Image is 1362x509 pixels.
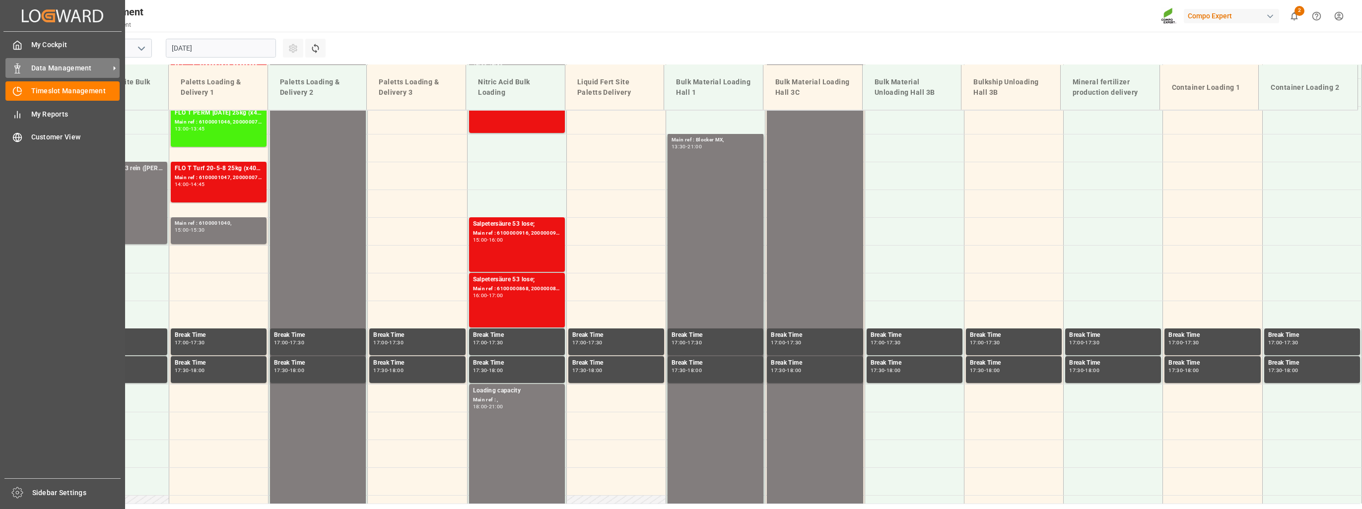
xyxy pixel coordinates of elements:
[175,164,263,174] div: FLO T Turf 20-5-8 25kg (x40) INT;FLO T PERM [DATE] 25kg (x40) INT;RFU KR IBDU 15-5-8 20kg (x50) FR;
[288,340,290,345] div: -
[771,340,785,345] div: 17:00
[672,330,759,340] div: Break Time
[572,358,660,368] div: Break Time
[1184,6,1283,25] button: Compo Expert
[886,340,901,345] div: 17:30
[1069,340,1084,345] div: 17:00
[572,340,587,345] div: 17:00
[177,73,260,102] div: Paletts Loading & Delivery 1
[687,144,702,149] div: 21:00
[970,330,1058,340] div: Break Time
[1085,340,1099,345] div: 17:30
[1268,330,1356,340] div: Break Time
[771,368,785,373] div: 17:30
[487,293,488,298] div: -
[686,144,687,149] div: -
[672,368,686,373] div: 17:30
[871,368,885,373] div: 17:30
[5,81,120,101] a: Timeslot Management
[1183,340,1184,345] div: -
[984,340,986,345] div: -
[1268,368,1283,373] div: 17:30
[672,144,686,149] div: 13:30
[1168,368,1183,373] div: 17:30
[489,404,503,409] div: 21:00
[1283,5,1305,27] button: show 2 new notifications
[191,228,205,232] div: 15:30
[5,104,120,124] a: My Reports
[191,182,205,187] div: 14:45
[1084,368,1085,373] div: -
[375,73,458,102] div: Paletts Loading & Delivery 3
[489,368,503,373] div: 18:00
[175,228,189,232] div: 15:00
[487,404,488,409] div: -
[672,73,755,102] div: Bulk Material Loading Hall 1
[175,368,189,373] div: 17:30
[1282,340,1284,345] div: -
[785,368,787,373] div: -
[189,182,191,187] div: -
[1161,7,1177,25] img: Screenshot%202023-09-29%20at%2010.02.21.png_1712312052.png
[388,368,389,373] div: -
[473,275,561,285] div: Salpetersäure 53 lose;
[1168,330,1256,340] div: Break Time
[487,340,488,345] div: -
[885,368,886,373] div: -
[276,73,359,102] div: Paletts Loading & Delivery 2
[274,340,288,345] div: 17:00
[1282,368,1284,373] div: -
[487,368,488,373] div: -
[885,340,886,345] div: -
[388,340,389,345] div: -
[191,127,205,131] div: 13:45
[373,368,388,373] div: 17:30
[1284,340,1298,345] div: 17:30
[1085,368,1099,373] div: 18:00
[572,368,587,373] div: 17:30
[473,396,561,404] div: Main ref : ,
[473,285,561,293] div: Main ref : 6100000868, 2000000890;
[373,340,388,345] div: 17:00
[1305,5,1328,27] button: Help Center
[1268,358,1356,368] div: Break Time
[31,63,110,73] span: Data Management
[787,340,801,345] div: 17:30
[31,109,120,120] span: My Reports
[473,229,561,238] div: Main ref : 6100000916, 2000000956;
[686,340,687,345] div: -
[389,368,404,373] div: 18:00
[1183,368,1184,373] div: -
[871,330,958,340] div: Break Time
[5,35,120,55] a: My Cockpit
[175,182,189,187] div: 14:00
[473,368,487,373] div: 17:30
[474,73,557,102] div: Nitric Acid Bulk Loading
[189,127,191,131] div: -
[984,368,986,373] div: -
[970,358,1058,368] div: Break Time
[473,386,561,396] div: Loading capacity
[189,228,191,232] div: -
[290,368,304,373] div: 18:00
[373,358,461,368] div: Break Time
[1069,330,1157,340] div: Break Time
[572,330,660,340] div: Break Time
[1184,9,1279,23] div: Compo Expert
[1168,78,1251,97] div: Container Loading 1
[274,330,362,340] div: Break Time
[473,404,487,409] div: 18:00
[489,340,503,345] div: 17:30
[1069,358,1157,368] div: Break Time
[191,340,205,345] div: 17:30
[785,340,787,345] div: -
[771,358,859,368] div: Break Time
[473,358,561,368] div: Break Time
[986,368,1000,373] div: 18:00
[1168,340,1183,345] div: 17:00
[5,127,120,147] a: Customer View
[588,368,603,373] div: 18:00
[489,238,503,242] div: 16:00
[175,340,189,345] div: 17:00
[191,368,205,373] div: 18:00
